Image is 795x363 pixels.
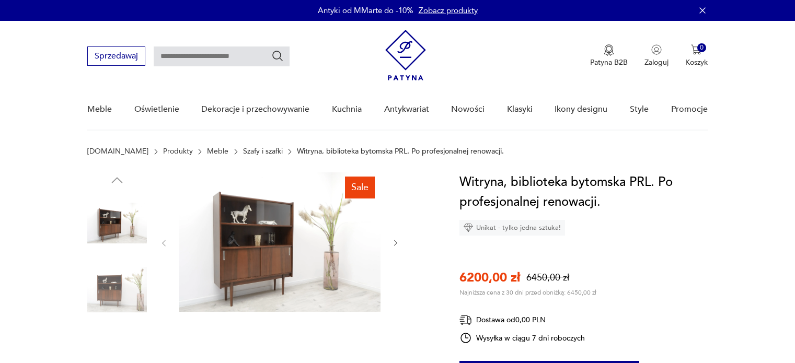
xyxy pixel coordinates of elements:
a: Zobacz produkty [419,5,478,16]
button: Patyna B2B [590,44,628,67]
a: Nowości [451,89,485,130]
img: Ikona dostawy [459,313,472,326]
p: Witryna, biblioteka bytomska PRL. Po profesjonalnej renowacji. [297,147,504,156]
a: Ikony designu [555,89,607,130]
p: Najniższa cena z 30 dni przed obniżką: 6450,00 zł [459,288,596,297]
img: Zdjęcie produktu Witryna, biblioteka bytomska PRL. Po profesjonalnej renowacji. [87,260,147,320]
div: Dostawa od 0,00 PLN [459,313,585,326]
div: Unikat - tylko jedna sztuka! [459,220,565,236]
a: Klasyki [507,89,533,130]
h1: Witryna, biblioteka bytomska PRL. Po profesjonalnej renowacji. [459,172,708,212]
button: 0Koszyk [685,44,708,67]
img: Ikona diamentu [464,223,473,232]
a: [DOMAIN_NAME] [87,147,148,156]
a: Meble [207,147,228,156]
p: 6200,00 zł [459,269,520,286]
p: 6450,00 zł [526,271,569,284]
img: Ikona medalu [604,44,614,56]
a: Dekoracje i przechowywanie [201,89,309,130]
img: Zdjęcie produktu Witryna, biblioteka bytomska PRL. Po profesjonalnej renowacji. [179,172,381,312]
p: Zaloguj [644,57,669,67]
button: Szukaj [271,50,284,62]
button: Sprzedawaj [87,46,145,66]
a: Kuchnia [332,89,362,130]
a: Meble [87,89,112,130]
p: Antyki od MMarte do -10% [318,5,413,16]
a: Sprzedawaj [87,53,145,61]
div: Sale [345,177,375,198]
a: Ikona medaluPatyna B2B [590,44,628,67]
img: Zdjęcie produktu Witryna, biblioteka bytomska PRL. Po profesjonalnej renowacji. [87,193,147,253]
img: Patyna - sklep z meblami i dekoracjami vintage [385,30,426,80]
div: Wysyłka w ciągu 7 dni roboczych [459,332,585,344]
a: Promocje [671,89,708,130]
p: Koszyk [685,57,708,67]
img: Ikonka użytkownika [651,44,662,55]
a: Produkty [163,147,193,156]
a: Style [630,89,649,130]
a: Oświetlenie [134,89,179,130]
a: Szafy i szafki [243,147,283,156]
img: Ikona koszyka [691,44,701,55]
button: Zaloguj [644,44,669,67]
div: 0 [697,43,706,52]
a: Antykwariat [384,89,429,130]
p: Patyna B2B [590,57,628,67]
